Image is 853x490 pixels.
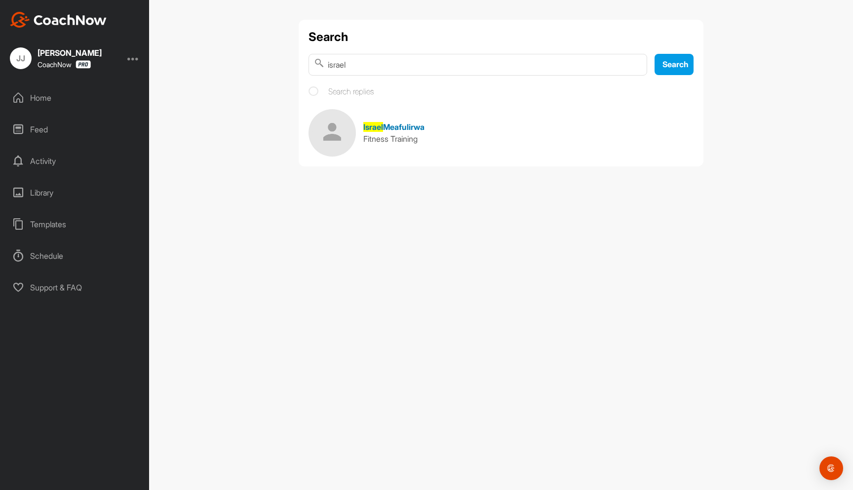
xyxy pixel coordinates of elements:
[309,109,356,157] img: Space Logo
[38,60,91,69] div: CoachNow
[309,30,694,44] h1: Search
[309,54,647,76] input: Search
[309,109,694,157] a: IsraelMeafulirwaFitness Training
[383,122,425,132] span: Meafulirwa
[5,244,145,268] div: Schedule
[76,60,91,69] img: CoachNow Pro
[5,149,145,173] div: Activity
[363,122,383,132] span: Israel
[10,47,32,69] div: JJ
[5,212,145,237] div: Templates
[5,85,145,110] div: Home
[309,85,374,97] label: Search replies
[5,275,145,300] div: Support & FAQ
[662,59,689,69] span: Search
[10,12,107,28] img: CoachNow
[5,117,145,142] div: Feed
[363,134,418,144] span: Fitness Training
[819,456,843,480] div: Open Intercom Messenger
[655,54,694,75] button: Search
[38,49,102,57] div: [PERSON_NAME]
[5,180,145,205] div: Library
